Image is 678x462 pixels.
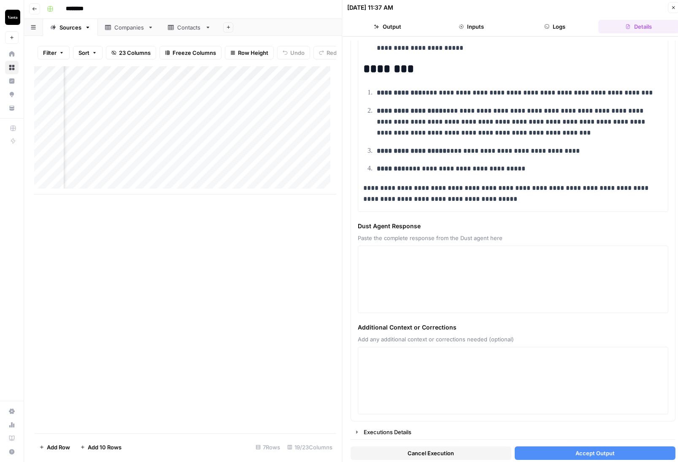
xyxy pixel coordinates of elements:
[358,222,669,230] span: Dust Agent Response
[98,19,161,36] a: Companies
[225,46,274,59] button: Row Height
[327,49,340,57] span: Redo
[515,20,595,33] button: Logs
[290,49,305,57] span: Undo
[34,440,75,454] button: Add Row
[47,443,70,451] span: Add Row
[43,49,57,57] span: Filter
[358,335,669,343] span: Add any additional context or corrections needed (optional)
[106,46,156,59] button: 23 Columns
[59,23,81,32] div: Sources
[431,20,511,33] button: Inputs
[5,61,19,74] a: Browse
[408,449,454,457] span: Cancel Execution
[38,46,70,59] button: Filter
[358,323,669,332] span: Additional Context or Corrections
[5,74,19,88] a: Insights
[5,418,19,432] a: Usage
[515,446,675,460] button: Accept Output
[177,23,202,32] div: Contacts
[73,46,103,59] button: Sort
[88,443,122,451] span: Add 10 Rows
[351,446,512,460] button: Cancel Execution
[252,440,284,454] div: 7 Rows
[5,7,19,28] button: Workspace: Vanta
[161,19,218,36] a: Contacts
[277,46,310,59] button: Undo
[351,425,675,439] button: Executions Details
[78,49,89,57] span: Sort
[284,440,336,454] div: 19/23 Columns
[5,88,19,101] a: Opportunities
[5,405,19,418] a: Settings
[5,432,19,445] a: Learning Hub
[75,440,127,454] button: Add 10 Rows
[5,445,19,459] button: Help + Support
[364,428,670,436] div: Executions Details
[238,49,268,57] span: Row Height
[5,101,19,115] a: Your Data
[313,46,346,59] button: Redo
[358,234,669,242] span: Paste the complete response from the Dust agent here
[348,20,428,33] button: Output
[43,19,98,36] a: Sources
[173,49,216,57] span: Freeze Columns
[575,449,615,457] span: Accept Output
[5,47,19,61] a: Home
[114,23,144,32] div: Companies
[348,3,394,12] div: [DATE] 11:37 AM
[119,49,151,57] span: 23 Columns
[5,10,20,25] img: Vanta Logo
[159,46,221,59] button: Freeze Columns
